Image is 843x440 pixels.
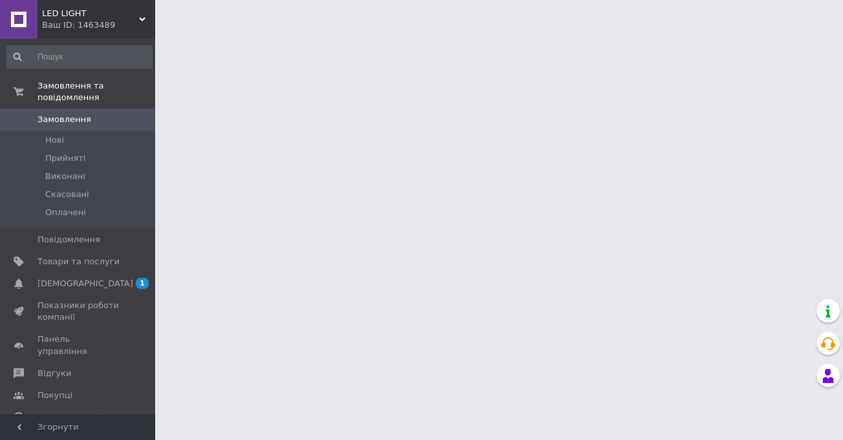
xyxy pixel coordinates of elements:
[45,207,86,218] span: Оплачені
[37,234,100,246] span: Повідомлення
[37,333,120,357] span: Панель управління
[37,114,91,125] span: Замовлення
[6,45,153,68] input: Пошук
[42,8,139,19] span: LED LIGHT
[37,278,133,289] span: [DEMOGRAPHIC_DATA]
[45,152,85,164] span: Прийняті
[37,368,71,379] span: Відгуки
[45,171,85,182] span: Виконані
[45,134,64,146] span: Нові
[37,256,120,267] span: Товари та послуги
[37,412,107,423] span: Каталог ProSale
[42,19,155,31] div: Ваш ID: 1463489
[37,300,120,323] span: Показники роботи компанії
[37,80,155,103] span: Замовлення та повідомлення
[37,390,72,401] span: Покупці
[136,278,149,289] span: 1
[45,189,89,200] span: Скасовані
